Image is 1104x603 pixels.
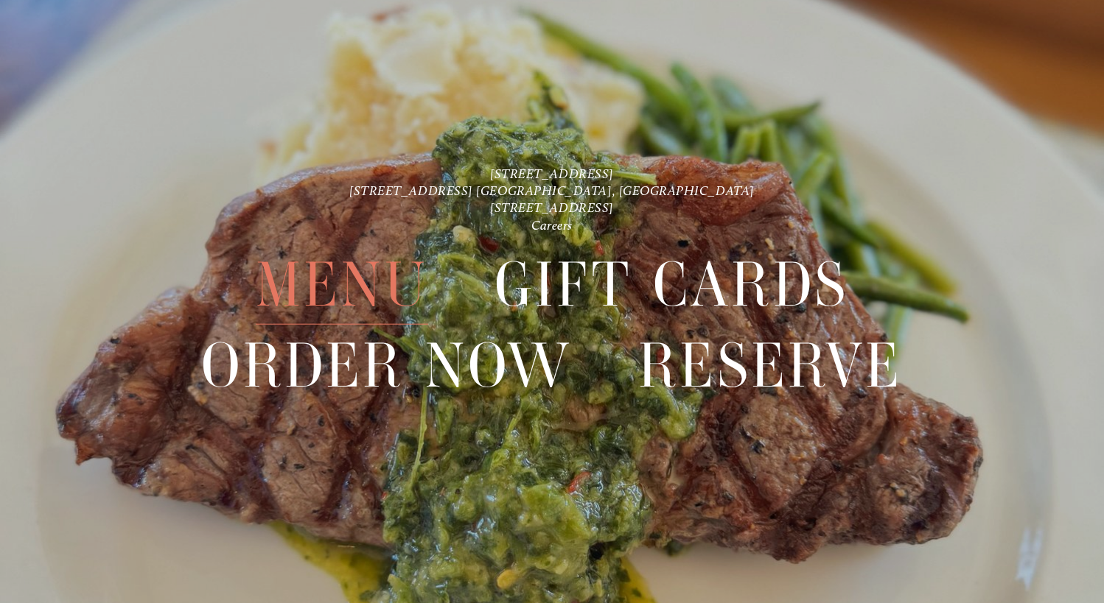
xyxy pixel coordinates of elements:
a: [STREET_ADDRESS] [490,200,614,215]
a: [STREET_ADDRESS] [490,165,614,180]
a: Order Now [201,325,572,404]
span: Menu [256,245,428,325]
a: Reserve [638,325,903,404]
a: Careers [531,216,573,232]
span: Gift Cards [495,245,848,325]
a: Gift Cards [495,245,848,324]
a: [STREET_ADDRESS] [GEOGRAPHIC_DATA], [GEOGRAPHIC_DATA] [349,183,755,198]
a: Menu [256,245,428,324]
